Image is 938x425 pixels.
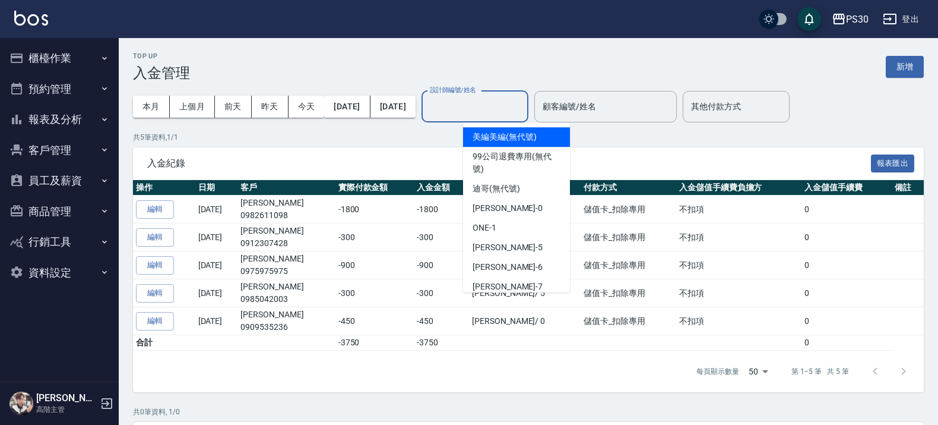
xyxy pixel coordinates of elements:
td: -900 [335,251,414,279]
th: 實際付款金額 [335,180,414,196]
button: 客戶管理 [5,135,114,166]
td: 不扣項 [676,223,801,251]
p: 0909535236 [240,321,332,333]
td: 儲值卡_扣除專用 [581,223,676,251]
button: save [797,7,821,31]
img: Person [9,392,33,415]
td: [PERSON_NAME] [237,307,335,335]
button: 櫃檯作業 [5,43,114,74]
button: 上個月 [170,96,215,118]
td: -300 [335,279,414,307]
td: -3750 [335,335,414,351]
button: 編輯 [136,256,174,275]
button: 員工及薪資 [5,165,114,196]
span: 入金紀錄 [147,158,871,169]
a: 新增 [886,61,924,72]
button: 報表匯出 [871,155,915,173]
th: 日期 [195,180,238,196]
td: [DATE] [195,251,238,279]
td: [DATE] [195,279,238,307]
td: -3750 [414,335,469,351]
p: 高階主管 [36,404,97,415]
button: 行銷工具 [5,226,114,257]
span: 99公司退費專用 (無代號) [473,150,560,175]
td: 儲值卡_扣除專用 [581,251,676,279]
td: [DATE] [195,307,238,335]
button: [DATE] [370,96,416,118]
div: PS30 [846,12,869,27]
h3: 入金管理 [133,65,190,81]
button: 編輯 [136,312,174,330]
button: 資料設定 [5,257,114,288]
p: 共 0 筆資料, 1 / 0 [133,407,924,417]
td: -1800 [414,196,469,223]
th: 付款方式 [581,180,676,196]
td: 合計 [133,335,237,351]
span: [PERSON_NAME] -7 [473,281,543,293]
td: [PERSON_NAME] [237,251,335,279]
td: -1800 [335,196,414,223]
td: 0 [801,223,892,251]
td: -450 [335,307,414,335]
button: 編輯 [136,284,174,303]
span: 美編美編 (無代號) [473,131,537,143]
span: ONE -1 [473,222,496,234]
p: 共 5 筆資料, 1 / 1 [133,132,924,143]
th: 入金儲值手續費 [801,180,892,196]
td: -300 [335,223,414,251]
h2: Top Up [133,52,190,60]
p: 0975975975 [240,265,332,278]
button: 報表及分析 [5,104,114,135]
td: 0 [801,196,892,223]
th: 客戶 [237,180,335,196]
span: 迪哥 (無代號) [473,182,520,195]
td: 0 [801,307,892,335]
button: 編輯 [136,200,174,219]
td: -450 [414,307,469,335]
p: 0985042003 [240,293,332,306]
td: 儲值卡_扣除專用 [581,279,676,307]
td: -300 [414,223,469,251]
button: 新增 [886,56,924,78]
p: 第 1–5 筆 共 5 筆 [791,366,849,377]
label: 設計師編號/姓名 [430,86,476,95]
a: 報表匯出 [871,157,915,168]
td: 0 [801,251,892,279]
button: PS30 [827,7,873,32]
button: 編輯 [136,228,174,247]
button: 今天 [289,96,325,118]
td: 0 [801,279,892,307]
button: [DATE] [324,96,370,118]
span: [PERSON_NAME] -0 [473,202,543,215]
td: [DATE] [195,223,238,251]
th: 備註 [892,180,924,196]
td: -300 [414,279,469,307]
p: 0982611098 [240,209,332,222]
button: 商品管理 [5,196,114,227]
td: 不扣項 [676,279,801,307]
p: 每頁顯示數量 [696,366,739,377]
td: 不扣項 [676,251,801,279]
button: 本月 [133,96,170,118]
img: Logo [14,11,48,26]
td: [PERSON_NAME] / 5 [469,279,581,307]
button: 登出 [878,8,924,30]
button: 昨天 [252,96,289,118]
td: [DATE] [195,196,238,223]
td: 不扣項 [676,196,801,223]
td: [PERSON_NAME] [237,279,335,307]
td: 不扣項 [676,307,801,335]
th: 入金儲值手續費負擔方 [676,180,801,196]
td: 儲值卡_扣除專用 [581,307,676,335]
p: 0912307428 [240,237,332,250]
button: 前天 [215,96,252,118]
td: [PERSON_NAME] [237,223,335,251]
div: 50 [744,355,772,388]
td: [PERSON_NAME] / 0 [469,307,581,335]
th: 入金金額 [414,180,469,196]
span: [PERSON_NAME] -5 [473,241,543,254]
th: 操作 [133,180,195,196]
td: [PERSON_NAME] [237,196,335,223]
td: -900 [414,251,469,279]
td: 0 [801,335,892,351]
